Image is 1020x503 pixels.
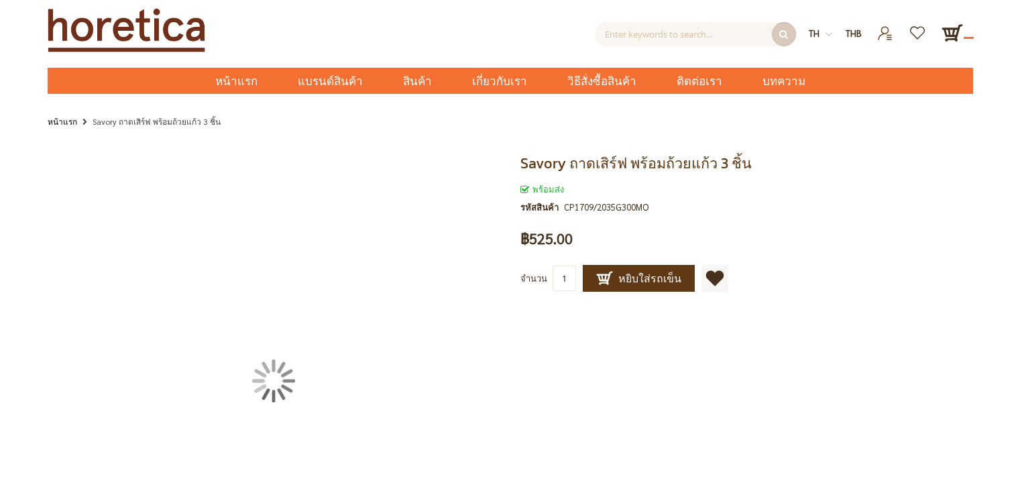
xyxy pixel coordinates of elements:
[195,68,278,94] a: หน้าแรก
[701,265,728,292] a: เพิ่มไปยังรายการโปรด
[278,68,383,94] a: แบรนด์สินค้า
[826,31,832,38] img: dropdown-icon.svg
[215,72,258,90] span: หน้าแรก
[383,68,452,94] a: สินค้า
[547,68,657,94] a: วิธีสั่งซื้อสินค้า
[520,200,564,215] strong: รหัสสินค้า
[520,272,547,284] span: จำนวน
[762,68,805,95] span: บทความ
[520,183,564,194] span: พร้อมส่ง
[846,27,862,39] span: THB
[472,68,527,95] span: เกี่ยวกับเรา
[48,8,205,52] img: Horetica.com
[809,27,819,39] span: th
[252,359,295,402] img: กำลังโหลด...
[742,68,826,94] a: บทความ
[677,68,722,95] span: ติดต่อเรา
[452,68,547,94] a: เกี่ยวกับเรา
[596,270,681,286] span: หยิบใส่รถเข็น
[657,68,742,94] a: ติดต่อเรา
[567,68,636,95] span: วิธีสั่งซื้อสินค้า
[564,200,648,215] div: CP1709/2035G300MO
[583,265,695,292] button: หยิบใส่รถเข็น
[298,68,363,95] span: แบรนด์สินค้า
[403,68,432,95] span: สินค้า
[79,114,221,131] li: Savory ถาดเสิร์ฟ พร้อมถ้วยแก้ว 3 ชิ้น
[48,114,77,129] a: หน้าแรก
[520,231,573,246] span: ฿525.00
[902,22,935,34] a: รายการโปรด
[520,152,752,174] span: Savory ถาดเสิร์ฟ พร้อมถ้วยแก้ว 3 ชิ้น
[520,182,973,197] div: สถานะของสินค้า
[869,22,902,34] a: เข้าสู่ระบบ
